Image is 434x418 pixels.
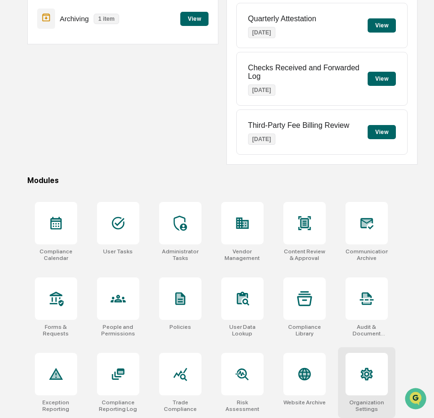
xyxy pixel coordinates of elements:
[94,160,114,167] span: Pylon
[368,72,396,86] button: View
[283,248,326,261] div: Content Review & Approval
[368,125,396,139] button: View
[221,324,264,337] div: User Data Lookup
[180,14,209,23] a: View
[346,324,388,337] div: Audit & Document Logs
[169,324,191,330] div: Policies
[283,324,326,337] div: Compliance Library
[160,75,171,86] button: Start new chat
[248,84,275,96] p: [DATE]
[27,176,418,185] div: Modules
[103,248,133,255] div: User Tasks
[35,399,77,412] div: Exception Reporting
[97,324,139,337] div: People and Permissions
[180,12,209,26] button: View
[248,64,368,81] p: Checks Received and Forwarded Log
[159,248,201,261] div: Administrator Tasks
[346,248,388,261] div: Communications Archive
[283,399,326,406] div: Website Archive
[66,159,114,167] a: Powered byPylon
[19,137,59,146] span: Data Lookup
[64,115,121,132] a: 🗄️Attestations
[32,82,119,89] div: We're available if you need us!
[248,27,275,38] p: [DATE]
[94,14,120,24] p: 1 item
[221,248,264,261] div: Vendor Management
[404,387,429,412] iframe: Open customer support
[248,134,275,145] p: [DATE]
[35,248,77,261] div: Compliance Calendar
[68,120,76,127] div: 🗄️
[9,120,17,127] div: 🖐️
[159,399,201,412] div: Trade Compliance
[248,15,316,23] p: Quarterly Attestation
[19,119,61,128] span: Preclearance
[32,72,154,82] div: Start new chat
[6,115,64,132] a: 🖐️Preclearance
[60,15,89,23] p: Archiving
[35,324,77,337] div: Forms & Requests
[248,121,349,130] p: Third-Party Fee Billing Review
[97,399,139,412] div: Compliance Reporting Log
[6,133,63,150] a: 🔎Data Lookup
[368,18,396,33] button: View
[9,20,171,35] p: How can we help?
[346,399,388,412] div: Organization Settings
[9,138,17,145] div: 🔎
[9,72,26,89] img: 1746055101610-c473b297-6a78-478c-a979-82029cc54cd1
[221,399,264,412] div: Risk Assessment
[78,119,117,128] span: Attestations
